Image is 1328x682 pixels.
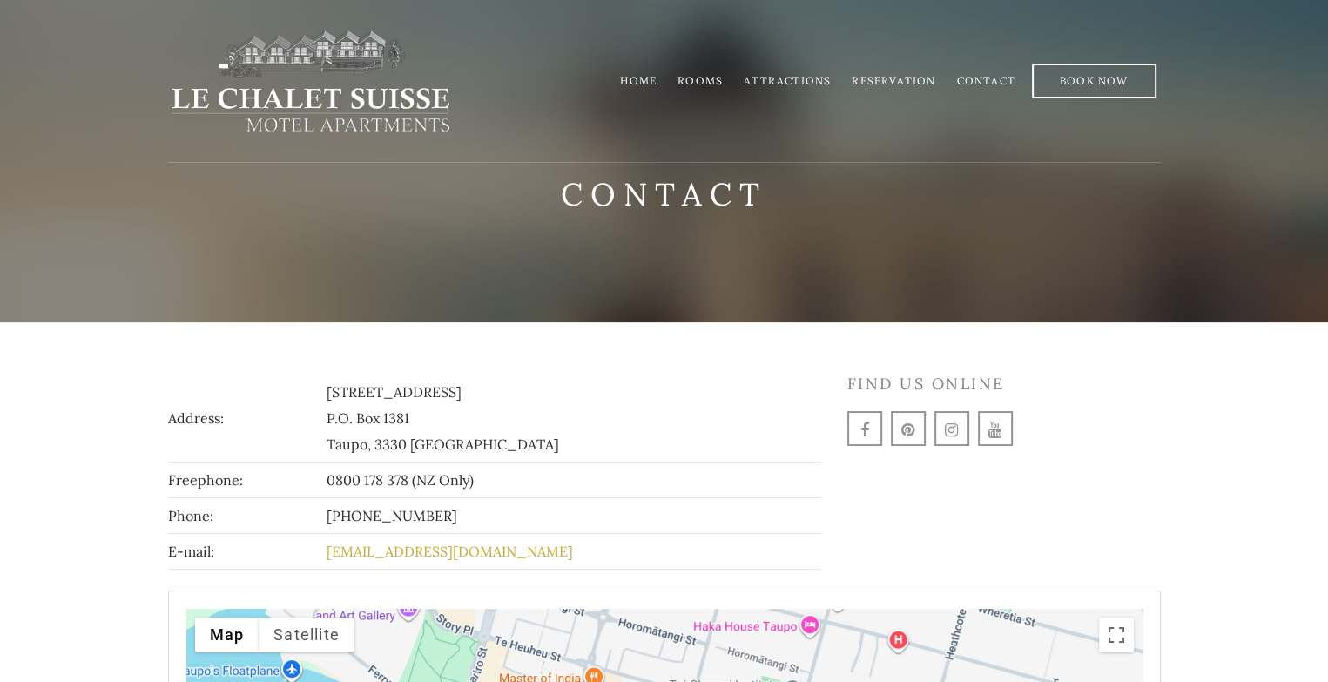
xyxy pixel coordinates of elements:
a: Rooms [677,74,723,87]
td: 0800 178 378 (NZ Only) [322,463,820,498]
button: Show satellite imagery [259,618,354,652]
a: Contact [956,74,1015,87]
img: lechaletsuisse [168,29,453,133]
td: Freephone: [168,463,323,498]
button: Show street map [195,618,260,652]
a: Book Now [1032,64,1156,98]
a: [EMAIL_ADDRESS][DOMAIN_NAME] [327,543,573,560]
button: Toggle fullscreen view [1099,618,1134,652]
td: E-mail: [168,534,323,570]
td: Phone: [168,498,323,534]
td: [STREET_ADDRESS] P.O. Box 1381 Taupo, 3330 [GEOGRAPHIC_DATA] [322,375,820,463]
a: Home [620,74,657,87]
a: Reservation [852,74,935,87]
td: [PHONE_NUMBER] [322,498,820,534]
td: Address: [168,375,323,463]
a: Attractions [744,74,831,87]
h4: Find us online [847,375,1161,394]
